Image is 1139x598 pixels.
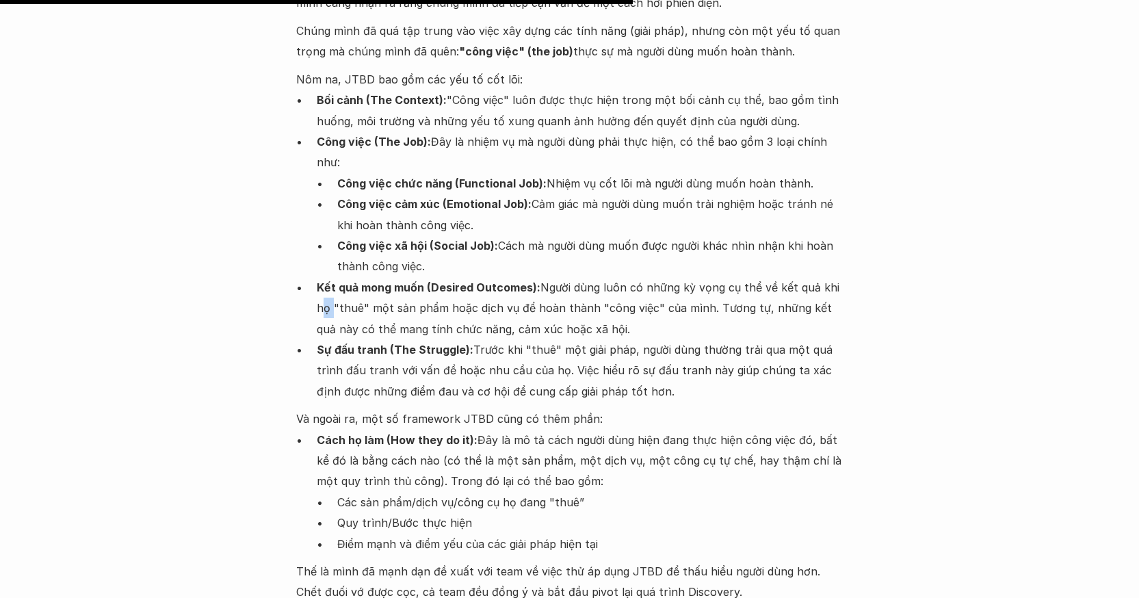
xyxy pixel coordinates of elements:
[317,343,473,356] strong: Sự đấu tranh (The Struggle):
[317,281,540,294] strong: Kết quả mong muốn (Desired Outcomes):
[317,131,843,173] p: Đây là nhiệm vụ mà người dùng phải thực hiện, có thể bao gồm 3 loại chính như:
[296,408,843,429] p: Và ngoài ra, một số framework JTBD cũng có thêm phần:
[317,90,843,131] p: "Công việc" luôn được thực hiện trong một bối cảnh cụ thể, bao gồm tình huống, môi trường và nhữn...
[337,512,843,533] p: Quy trình/Bước thực hiện
[459,44,573,58] strong: "công việc" (the job)
[337,235,843,277] p: Cách mà người dùng muốn được người khác nhìn nhận khi hoàn thành công việc.
[337,194,843,235] p: Cảm giác mà người dùng muốn trải nghiệm hoặc tránh né khi hoàn thành công việc.
[337,239,498,252] strong: Công việc xã hội (Social Job):
[317,339,843,402] p: Trước khi "thuê" một giải pháp, người dùng thường trải qua một quá trình đấu tranh với vấn đề hoặ...
[317,433,477,447] strong: Cách họ làm (How they do it):
[337,492,843,512] p: Các sản phẩm/dịch vụ/công cụ họ đang "thuê”
[296,69,843,90] p: Nôm na, JTBD bao gồm các yếu tố cốt lõi:
[337,197,532,211] strong: Công việc cảm xúc (Emotional Job):
[317,135,431,148] strong: Công việc (The Job):
[337,173,843,194] p: Nhiệm vụ cốt lõi mà người dùng muốn hoàn thành.
[317,277,843,339] p: Người dùng luôn có những kỳ vọng cụ thể về kết quả khi họ "thuê" một sản phẩm hoặc dịch vụ để hoà...
[337,177,547,190] strong: Công việc chức năng (Functional Job):
[317,93,447,107] strong: Bối cảnh (The Context):
[337,534,843,554] p: Điểm mạnh và điểm yếu của các giải pháp hiện tại
[317,430,843,492] p: Đây là mô tả cách người dùng hiện đang thực hiện công việc đó, bất kể đó là bằng cách nào (có thể...
[296,21,843,62] p: Chúng mình đã quá tập trung vào việc xây dựng các tính năng (giải pháp), nhưng còn một yếu tố qua...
